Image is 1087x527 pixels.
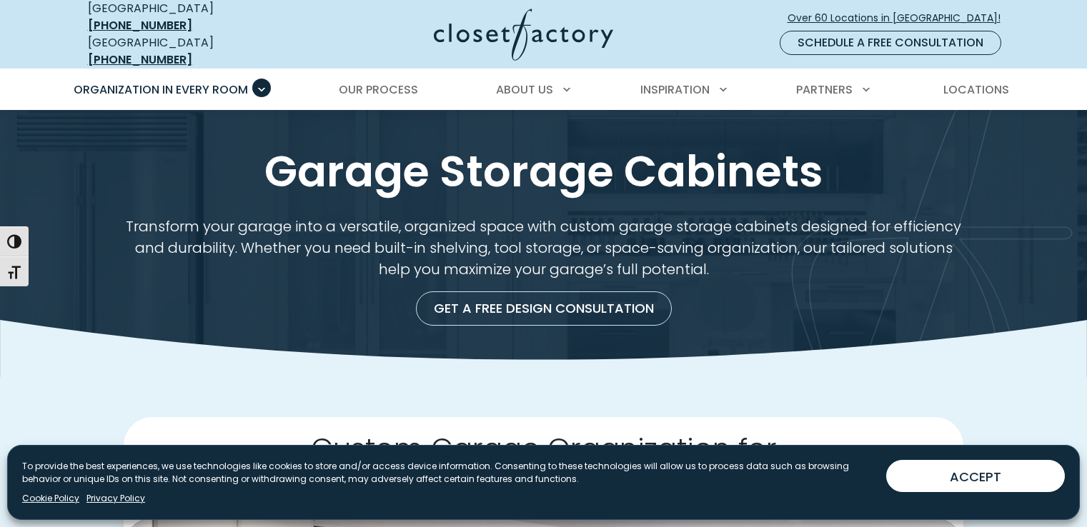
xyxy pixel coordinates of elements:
img: Closet Factory Logo [434,9,613,61]
span: Partners [796,81,853,98]
p: Transform your garage into a versatile, organized space with custom garage storage cabinets desig... [124,216,963,280]
a: Cookie Policy [22,492,79,505]
span: Over 60 Locations in [GEOGRAPHIC_DATA]! [788,11,1012,26]
a: [PHONE_NUMBER] [88,51,192,68]
nav: Primary Menu [64,70,1024,110]
span: Our Process [339,81,418,98]
h1: Garage Storage Cabinets [85,144,1003,199]
span: Organization in Every Room [74,81,248,98]
p: To provide the best experiences, we use technologies like cookies to store and/or access device i... [22,460,875,486]
a: Get a Free Design Consultation [416,291,672,326]
span: Inspiration [640,81,710,98]
button: ACCEPT [886,460,1065,492]
span: About Us [496,81,553,98]
span: Custom Garage Organization for [311,428,777,468]
a: Schedule a Free Consultation [780,31,1001,55]
a: [PHONE_NUMBER] [88,17,192,34]
span: Locations [943,81,1009,98]
div: [GEOGRAPHIC_DATA] [88,34,295,69]
a: Privacy Policy [86,492,145,505]
a: Over 60 Locations in [GEOGRAPHIC_DATA]! [787,6,1013,31]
